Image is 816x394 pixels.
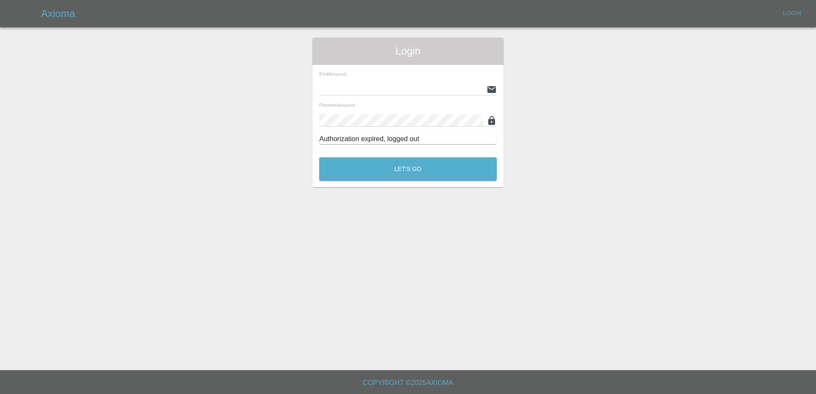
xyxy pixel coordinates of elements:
h6: Copyright © 2025 Axioma [7,377,809,389]
h5: Axioma [41,7,75,20]
span: Password [319,102,355,107]
span: Login [319,44,497,58]
a: Login [778,7,806,20]
div: Authorization expired, logged out [319,134,497,144]
span: Email [319,71,347,76]
small: (required) [339,104,355,107]
small: (required) [331,72,347,76]
button: Let's Go [319,157,497,181]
